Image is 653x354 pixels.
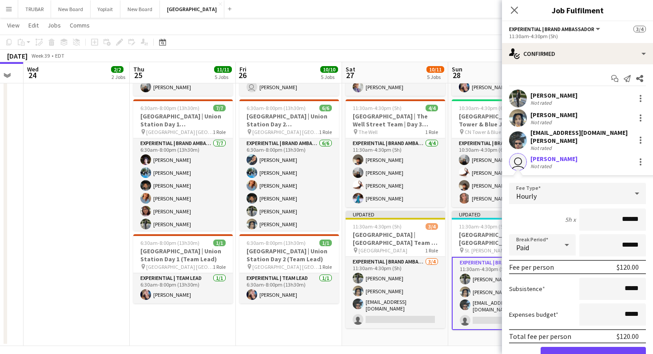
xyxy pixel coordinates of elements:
span: St. [PERSON_NAME] Market [465,247,526,254]
div: [PERSON_NAME] [530,111,577,119]
h3: [GEOGRAPHIC_DATA] | Union Station Day 2 (Team Lead) [239,247,339,263]
h3: [GEOGRAPHIC_DATA] | [GEOGRAPHIC_DATA] Team | Day 3 (Brand Ambassadors) [346,231,445,247]
span: 6:30am-8:00pm (13h30m) [247,240,306,246]
app-card-role: Experiential | Brand Ambassador3/411:30am-4:30pm (5h)[PERSON_NAME][PERSON_NAME][EMAIL_ADDRESS][DO... [452,257,551,330]
div: 6:30am-8:00pm (13h30m)7/7[GEOGRAPHIC_DATA] | Union Station Day 1 ([GEOGRAPHIC_DATA] Ambassasdors)... [133,99,233,231]
app-card-role: Experiential | Team Lead1/16:30am-8:00pm (13h30m)[PERSON_NAME] [133,273,233,303]
h3: Job Fulfilment [502,4,653,16]
span: [GEOGRAPHIC_DATA] [GEOGRAPHIC_DATA] [252,264,319,270]
span: 1/1 [319,240,332,246]
span: 1 Role [213,264,226,270]
span: 1 Role [425,129,438,135]
span: Thu [133,65,144,73]
span: 28 [450,70,462,80]
span: 11:30am-4:30pm (5h) [353,105,402,111]
span: 6:30am-8:00pm (13h30m) [140,240,199,246]
div: [DATE] [7,51,28,60]
app-job-card: 6:30am-8:00pm (13h30m)1/1[GEOGRAPHIC_DATA] | Union Station Day 1 (Team Lead) [GEOGRAPHIC_DATA] [G... [133,234,233,303]
h3: [GEOGRAPHIC_DATA] | Union Station Day 1 ([GEOGRAPHIC_DATA] Ambassasdors) [133,112,233,128]
app-job-card: Updated11:30am-4:30pm (5h)3/4[GEOGRAPHIC_DATA] | [GEOGRAPHIC_DATA] Team | Day 3 (Brand Ambassador... [346,211,445,328]
span: [GEOGRAPHIC_DATA] [GEOGRAPHIC_DATA] [146,129,213,135]
span: 10:30am-4:30pm (6h) [459,105,508,111]
span: View [7,21,20,29]
h3: [GEOGRAPHIC_DATA] | The Well Street Team | Day 3 (Brand Ambassadors) [346,112,445,128]
span: 11:30am-4:30pm (5h) [459,223,508,230]
div: Not rated [530,145,553,151]
div: EDT [55,52,64,59]
span: Comms [70,21,90,29]
app-card-role: Experiential | Brand Ambassador7/76:30am-8:00pm (13h30m)[PERSON_NAME][PERSON_NAME][PERSON_NAME][P... [133,138,233,246]
span: [GEOGRAPHIC_DATA] [GEOGRAPHIC_DATA] [252,129,319,135]
span: 26 [238,70,247,80]
span: 11/11 [214,66,232,73]
div: 5 Jobs [427,74,444,80]
app-job-card: 11:30am-4:30pm (5h)4/4[GEOGRAPHIC_DATA] | The Well Street Team | Day 3 (Brand Ambassadors) The We... [346,99,445,207]
span: Hourly [516,192,537,201]
label: Subsistence [509,285,545,293]
button: Yoplait [91,0,120,18]
app-job-card: 10:30am-4:30pm (6h)4/4[GEOGRAPHIC_DATA] | CN Tower & Blue Jays Street Team | Day 4 (Brand Ambassa... [452,99,551,207]
span: Wed [27,65,39,73]
span: 1 Role [319,129,332,135]
span: CN Tower & Blue Jays [465,129,513,135]
a: View [4,20,23,31]
span: Paid [516,243,529,252]
span: 27 [344,70,355,80]
span: 25 [132,70,144,80]
app-card-role: Experiential | Brand Ambassador6/66:30am-8:00pm (13h30m)[PERSON_NAME][PERSON_NAME][PERSON_NAME][P... [239,138,339,233]
h3: [GEOGRAPHIC_DATA] | CN Tower & Blue Jays Street Team | Day 4 (Brand Ambassadors) [452,112,551,128]
div: Updated [346,211,445,218]
span: Edit [28,21,39,29]
div: Not rated [530,163,553,169]
span: 6:30am-8:00pm (13h30m) [247,105,306,111]
span: 3/4 [426,223,438,230]
app-card-role: Experiential | Brand Ambassador4/411:30am-4:30pm (5h)[PERSON_NAME][PERSON_NAME][PERSON_NAME][PERS... [346,138,445,207]
span: 11:30am-4:30pm (5h) [353,223,402,230]
div: Not rated [530,99,553,106]
span: [GEOGRAPHIC_DATA] [358,247,407,254]
a: Edit [25,20,42,31]
span: Jobs [48,21,61,29]
app-job-card: Updated11:30am-4:30pm (5h)3/4[GEOGRAPHIC_DATA] | [GEOGRAPHIC_DATA] Team | Day 4 (Brand Ambassador... [452,211,551,330]
app-card-role: Experiential | Team Lead1/16:30am-8:00pm (13h30m)[PERSON_NAME] [239,273,339,303]
span: [GEOGRAPHIC_DATA] [GEOGRAPHIC_DATA] [146,264,213,270]
span: 1/1 [213,240,226,246]
span: 6/6 [319,105,332,111]
span: Sun [452,65,462,73]
div: 5h x [565,216,576,224]
span: 1 Role [319,264,332,270]
button: TRUBAR [18,0,51,18]
div: Updated [452,211,551,218]
span: Week 39 [29,52,52,59]
a: Comms [66,20,93,31]
button: New Board [120,0,160,18]
div: $120.00 [617,332,639,341]
app-card-role: Experiential | Brand Ambassador4/410:30am-4:30pm (6h)[PERSON_NAME][PERSON_NAME][PERSON_NAME][PERS... [452,138,551,207]
button: New Board [51,0,91,18]
div: Fee per person [509,263,554,271]
app-job-card: 6:30am-8:00pm (13h30m)1/1[GEOGRAPHIC_DATA] | Union Station Day 2 (Team Lead) [GEOGRAPHIC_DATA] [G... [239,234,339,303]
label: Expenses budget [509,311,558,319]
div: [PERSON_NAME] [530,91,577,99]
app-card-role: Experiential | Brand Ambassador3/411:30am-4:30pm (5h)[PERSON_NAME][PERSON_NAME][EMAIL_ADDRESS][DO... [346,257,445,328]
span: The Well [358,129,378,135]
h3: [GEOGRAPHIC_DATA] | Union Station Day 2 ([GEOGRAPHIC_DATA] Ambassasdors) [239,112,339,128]
h3: [GEOGRAPHIC_DATA] | [GEOGRAPHIC_DATA] Team | Day 4 (Brand Ambassadors) [452,231,551,247]
div: 5 Jobs [321,74,338,80]
span: 2/2 [111,66,123,73]
div: [EMAIL_ADDRESS][DOMAIN_NAME] [PERSON_NAME] [530,129,632,145]
span: Sat [346,65,355,73]
app-job-card: 6:30am-8:00pm (13h30m)6/6[GEOGRAPHIC_DATA] | Union Station Day 2 ([GEOGRAPHIC_DATA] Ambassasdors)... [239,99,339,231]
span: 1 Role [425,247,438,254]
span: 3/4 [633,26,646,32]
div: Confirmed [502,43,653,64]
span: 7/7 [213,105,226,111]
span: 10/10 [320,66,338,73]
div: 2 Jobs [111,74,125,80]
span: Fri [239,65,247,73]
